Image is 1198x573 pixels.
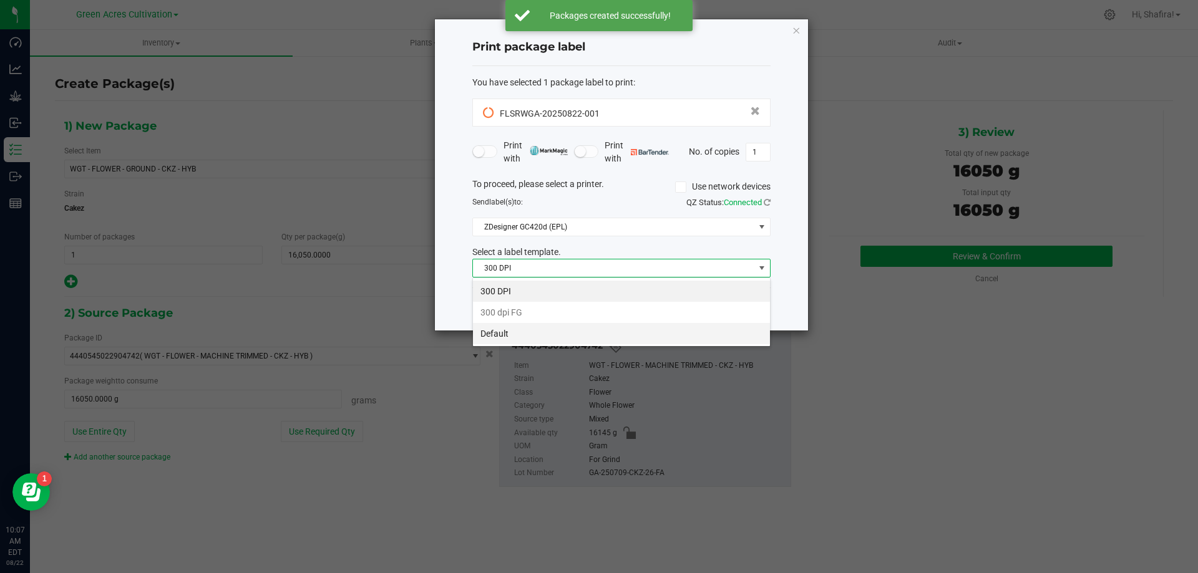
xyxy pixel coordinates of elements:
img: mark_magic_cybra.png [530,146,568,155]
div: Select a label template. [463,246,780,259]
span: Connected [724,198,762,207]
span: label(s) [489,198,514,206]
span: Print with [504,139,568,165]
span: Pending Sync [483,106,497,119]
div: Packages created successfully! [537,9,683,22]
li: 300 DPI [473,281,770,302]
li: 300 dpi FG [473,302,770,323]
span: No. of copies [689,146,739,156]
span: ZDesigner GC420d (EPL) [473,218,754,236]
iframe: Resource center [12,473,50,511]
img: bartender.png [631,149,669,155]
span: FLSRWGA-20250822-001 [500,108,600,118]
div: To proceed, please select a printer. [463,178,780,196]
div: : [472,76,771,89]
li: Default [473,323,770,344]
span: Send to: [472,198,523,206]
span: You have selected 1 package label to print [472,77,633,87]
label: Use network devices [675,180,771,193]
span: Print with [605,139,669,165]
iframe: Resource center unread badge [37,471,52,486]
span: 300 DPI [473,259,754,277]
span: QZ Status: [686,198,771,207]
h4: Print package label [472,39,771,55]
